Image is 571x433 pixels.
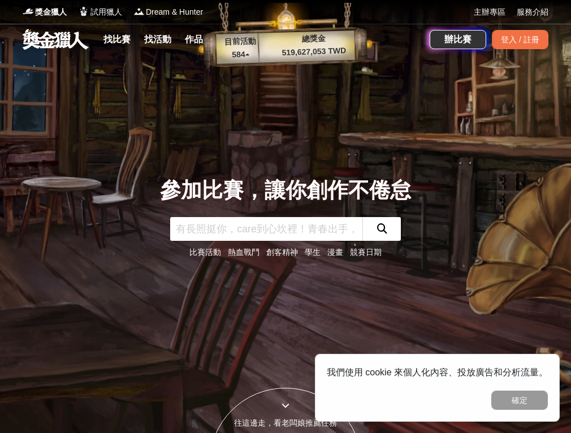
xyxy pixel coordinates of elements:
[327,248,343,257] a: 漫畫
[262,31,365,46] p: 總獎金
[350,248,382,257] a: 競賽日期
[78,6,122,18] a: Logo試用獵人
[210,417,361,429] div: 往這邊走，看老闆娘推薦任務
[492,30,548,49] div: 登入 / 註冊
[263,44,365,59] p: 519,627,053 TWD
[189,248,221,257] a: 比賽活動
[491,391,548,410] button: 確定
[23,6,67,18] a: Logo獎金獵人
[305,248,321,257] a: 學生
[99,32,135,47] a: 找比賽
[327,367,548,377] span: 我們使用 cookie 來個人化內容、投放廣告和分析流量。
[133,6,203,18] a: LogoDream & Hunter
[146,6,203,18] span: Dream & Hunter
[23,6,34,17] img: Logo
[517,6,548,18] a: 服務介紹
[266,248,298,257] a: 創客精神
[217,35,263,49] p: 目前活動
[160,175,411,206] div: 參加比賽，讓你創作不倦怠
[78,6,89,17] img: Logo
[90,6,122,18] span: 試用獵人
[228,248,259,257] a: 熱血戰鬥
[170,217,362,241] input: 有長照挺你，care到心坎裡！青春出手，拍出照顧 影音徵件活動
[218,48,263,62] p: 584 ▴
[474,6,505,18] a: 主辦專區
[35,6,67,18] span: 獎金獵人
[430,30,486,49] a: 辦比賽
[180,32,217,47] a: 作品集
[133,6,145,17] img: Logo
[140,32,176,47] a: 找活動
